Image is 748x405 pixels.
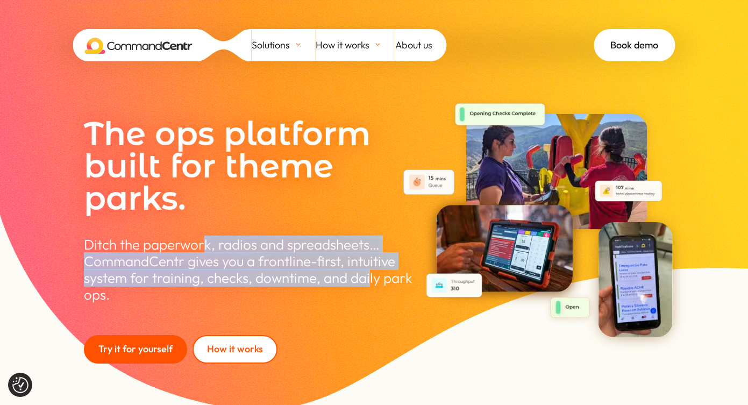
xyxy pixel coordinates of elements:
a: How it works [193,335,277,364]
span: CommandCentr gives you a frontline-first, intuitive system for training, checks, downtime, and da... [84,252,412,303]
img: Checks Complete [447,96,553,134]
button: Consent Preferences [12,377,29,393]
a: Book demo [594,29,675,61]
span: Book demo [610,37,658,53]
picture: Open [543,317,599,330]
a: Solutions [252,29,316,61]
picture: Checks Complete [447,125,553,137]
img: Open [543,290,599,327]
picture: Downtime [592,194,665,207]
picture: Mobile Device [599,328,673,340]
picture: Throughput [424,291,486,303]
img: Tablet [436,205,573,292]
img: Mobile Device [599,222,673,337]
a: Try it for yourself [84,335,187,364]
img: Queue [400,166,458,198]
span: The ops platform built for theme parks. [84,114,371,218]
picture: Tablet [436,282,573,295]
img: Revisit consent button [12,377,29,393]
a: About us [395,29,447,61]
span: Ditch the paperwork, radios and spreadsheets… [84,236,380,253]
picture: Queue [400,188,458,201]
span: How it works [316,37,369,53]
span: Solutions [252,37,290,53]
img: Ride Operators [466,114,647,230]
picture: Ride Operators [466,220,647,232]
span: About us [395,37,432,53]
a: How it works [316,29,395,61]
